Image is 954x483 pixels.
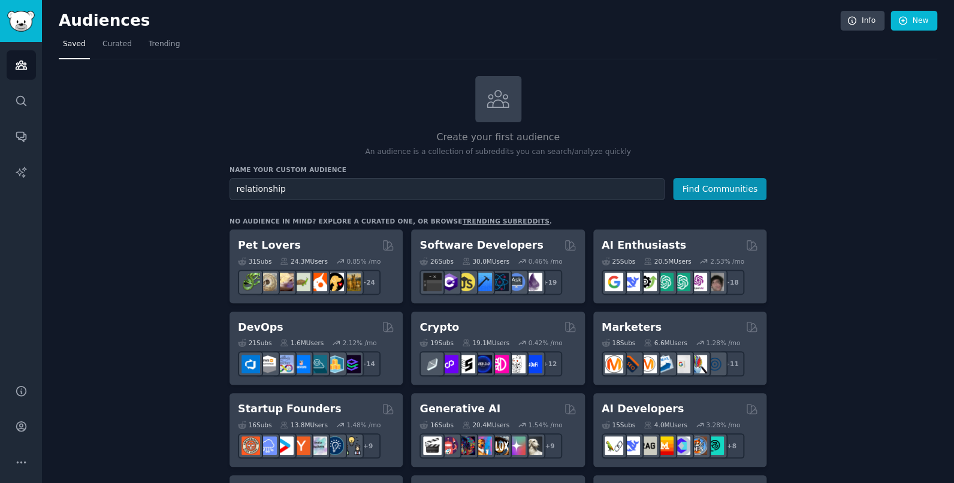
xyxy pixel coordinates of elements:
img: turtle [292,273,310,291]
span: Curated [102,39,132,50]
h2: Create your first audience [230,130,766,145]
div: + 24 [355,270,381,295]
img: AWS_Certified_Experts [258,355,277,373]
div: 19.1M Users [462,339,509,347]
a: Trending [144,35,184,59]
div: 1.28 % /mo [706,339,740,347]
img: csharp [440,273,458,291]
h2: Pet Lovers [238,238,301,253]
img: platformengineering [309,355,327,373]
img: OpenAIDev [689,273,707,291]
img: DeepSeek [621,273,640,291]
div: + 8 [719,433,744,458]
div: + 19 [537,270,562,295]
div: 18 Sub s [602,339,635,347]
img: ycombinator [292,436,310,455]
img: DeepSeek [621,436,640,455]
img: DevOpsLinks [292,355,310,373]
img: ballpython [258,273,277,291]
img: learnjavascript [457,273,475,291]
h2: DevOps [238,320,283,335]
a: Curated [98,35,136,59]
div: 16 Sub s [238,421,271,429]
img: software [423,273,442,291]
img: reactnative [490,273,509,291]
div: 1.54 % /mo [529,421,563,429]
img: cockatiel [309,273,327,291]
input: Pick a short name, like "Digital Marketers" or "Movie-Goers" [230,178,665,200]
h3: Name your custom audience [230,165,766,174]
a: Info [840,11,884,31]
div: 16 Sub s [419,421,453,429]
img: GummySearch logo [7,11,35,32]
div: 2.12 % /mo [343,339,377,347]
img: llmops [689,436,707,455]
span: Trending [149,39,180,50]
img: AItoolsCatalog [638,273,657,291]
img: PetAdvice [325,273,344,291]
img: deepdream [457,436,475,455]
p: An audience is a collection of subreddits you can search/analyze quickly [230,147,766,158]
img: GoogleGeminiAI [605,273,623,291]
h2: Marketers [602,320,662,335]
img: chatgpt_prompts_ [672,273,690,291]
img: ArtificalIntelligence [705,273,724,291]
img: dalle2 [440,436,458,455]
div: + 9 [355,433,381,458]
img: DreamBooth [524,436,542,455]
div: 1.48 % /mo [346,421,381,429]
img: web3 [473,355,492,373]
div: 2.53 % /mo [710,257,744,265]
div: 0.46 % /mo [529,257,563,265]
a: trending subreddits [462,218,549,225]
img: AskMarketing [638,355,657,373]
h2: Generative AI [419,402,500,416]
img: CryptoNews [507,355,526,373]
div: 0.42 % /mo [529,339,563,347]
span: Saved [63,39,86,50]
div: 30.0M Users [462,257,509,265]
img: MistralAI [655,436,674,455]
img: AskComputerScience [507,273,526,291]
img: LangChain [605,436,623,455]
div: 31 Sub s [238,257,271,265]
img: AIDevelopersSociety [705,436,724,455]
a: New [890,11,937,31]
h2: Audiences [59,11,840,31]
div: + 14 [355,351,381,376]
img: aivideo [423,436,442,455]
img: sdforall [473,436,492,455]
h2: Crypto [419,320,459,335]
img: herpetology [241,273,260,291]
img: OpenSourceAI [672,436,690,455]
img: growmybusiness [342,436,361,455]
img: Rag [638,436,657,455]
img: EntrepreneurRideAlong [241,436,260,455]
img: iOSProgramming [473,273,492,291]
img: PlatformEngineers [342,355,361,373]
div: + 12 [537,351,562,376]
div: + 11 [719,351,744,376]
div: 21 Sub s [238,339,271,347]
img: bigseo [621,355,640,373]
img: MarketingResearch [689,355,707,373]
div: 3.28 % /mo [706,421,740,429]
div: 6.6M Users [644,339,687,347]
div: 20.4M Users [462,421,509,429]
div: 25 Sub s [602,257,635,265]
button: Find Communities [673,178,766,200]
img: dogbreed [342,273,361,291]
div: 0.85 % /mo [346,257,381,265]
div: + 18 [719,270,744,295]
img: indiehackers [309,436,327,455]
img: azuredevops [241,355,260,373]
div: + 9 [537,433,562,458]
div: 4.0M Users [644,421,687,429]
img: content_marketing [605,355,623,373]
img: ethstaker [457,355,475,373]
img: aws_cdk [325,355,344,373]
img: googleads [672,355,690,373]
img: Entrepreneurship [325,436,344,455]
img: FluxAI [490,436,509,455]
h2: AI Enthusiasts [602,238,686,253]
